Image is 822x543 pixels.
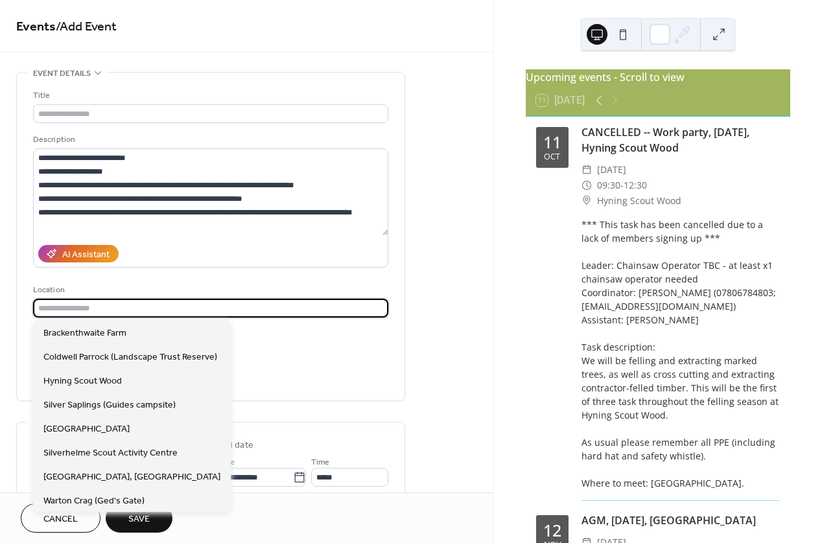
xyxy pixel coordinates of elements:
span: [DATE] [597,162,626,178]
div: Oct [544,153,560,161]
span: Hyning Scout Wood [597,193,681,209]
span: - [620,178,624,193]
div: End date [217,439,253,452]
span: 12:30 [624,178,647,193]
div: 12 [543,522,561,538]
span: / Add Event [56,14,117,40]
span: Warton Crag (Ged's Gate) [43,494,145,508]
span: Brackenthwaite Farm [43,327,126,340]
span: Silverhelme Scout Activity Centre [43,446,178,460]
div: ​ [581,162,592,178]
div: ​ [581,178,592,193]
div: Location [33,283,386,297]
div: Title [33,89,386,102]
span: [GEOGRAPHIC_DATA], [GEOGRAPHIC_DATA] [43,470,220,484]
span: Cancel [43,513,78,526]
span: Event details [33,67,91,80]
button: Save [106,503,172,533]
span: Coldwell Parrock (Landscape Trust Reserve) [43,351,217,364]
span: Time [311,456,329,469]
div: *** This task has been cancelled due to a lack of members signing up *** Leader: Chainsaw Operato... [581,218,780,490]
div: Upcoming events - Scroll to view [526,69,790,85]
button: Cancel [21,503,100,533]
a: Events [16,14,56,40]
span: Silver Saplings (Guides campsite) [43,399,176,412]
span: Save [128,513,150,526]
div: 11 [543,134,561,150]
div: Description [33,133,386,146]
span: Hyning Scout Wood [43,375,122,388]
div: AI Assistant [62,248,110,262]
div: CANCELLED -- Work party, [DATE], Hyning Scout Wood [581,124,780,156]
span: [GEOGRAPHIC_DATA] [43,422,130,436]
div: AGM, [DATE], [GEOGRAPHIC_DATA] [581,513,780,528]
div: ​ [581,193,592,209]
button: AI Assistant [38,245,119,262]
span: 09:30 [597,178,620,193]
